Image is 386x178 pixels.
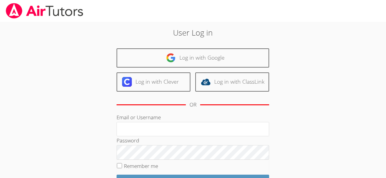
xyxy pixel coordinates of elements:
[189,100,197,109] div: OR
[117,72,190,92] a: Log in with Clever
[117,137,139,144] label: Password
[122,77,132,87] img: clever-logo-6eab21bc6e7a338710f1a6ff85c0baf02591cd810cc4098c63d3a4b26e2feb20.svg
[89,27,297,38] h2: User Log in
[117,114,161,121] label: Email or Username
[124,162,158,169] label: Remember me
[201,77,211,87] img: classlink-logo-d6bb404cc1216ec64c9a2012d9dc4662098be43eaf13dc465df04b49fa7ab582.svg
[117,48,269,68] a: Log in with Google
[5,3,84,19] img: airtutors_banner-c4298cdbf04f3fff15de1276eac7730deb9818008684d7c2e4769d2f7ddbe033.png
[166,53,176,63] img: google-logo-50288ca7cdecda66e5e0955fdab243c47b7ad437acaf1139b6f446037453330a.svg
[195,72,269,92] a: Log in with ClassLink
